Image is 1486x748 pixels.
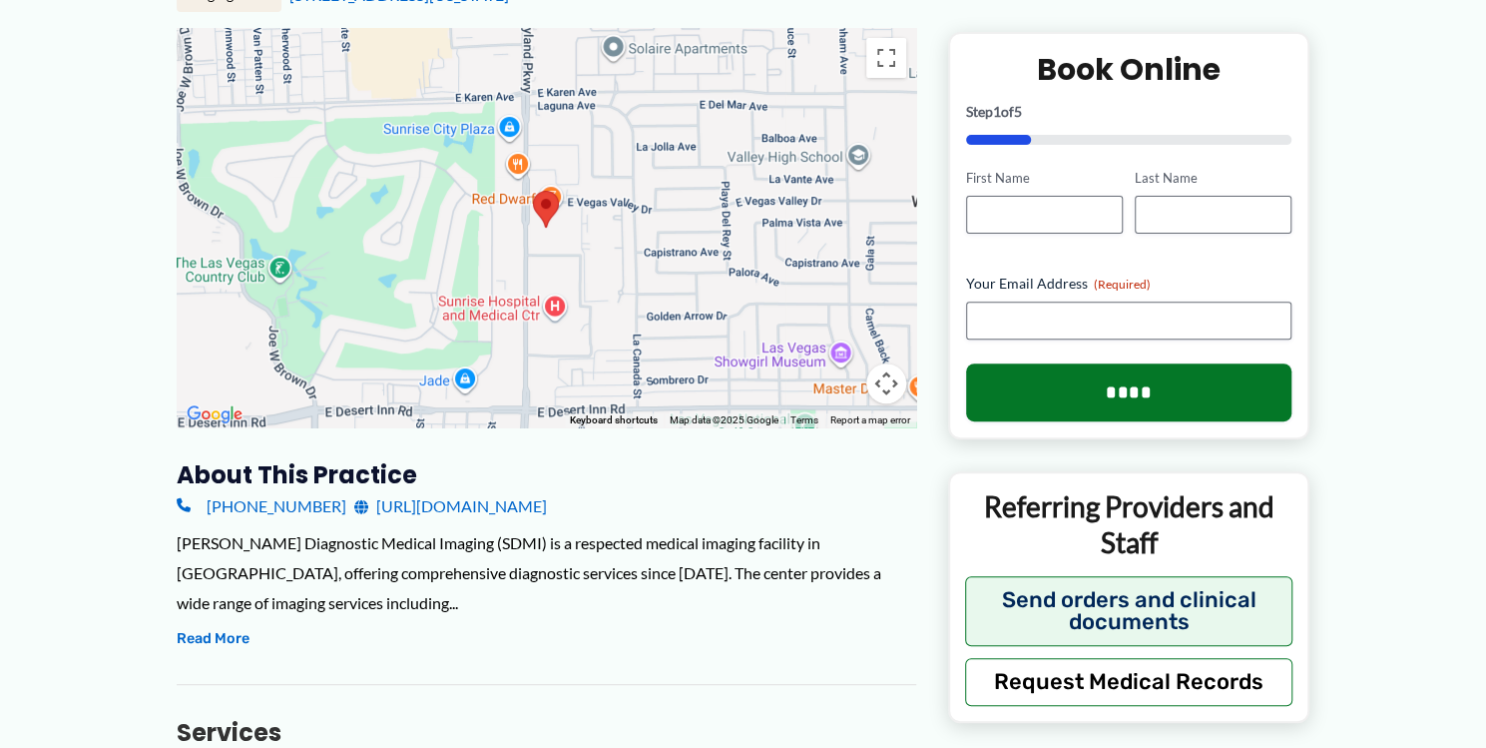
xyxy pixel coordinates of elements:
[830,414,910,425] a: Report a map error
[1014,103,1022,120] span: 5
[790,414,818,425] a: Terms (opens in new tab)
[354,491,547,521] a: [URL][DOMAIN_NAME]
[177,459,916,490] h3: About this practice
[966,274,1292,294] label: Your Email Address
[177,717,916,748] h3: Services
[866,364,906,403] button: Map camera controls
[1094,277,1151,292] span: (Required)
[670,414,778,425] span: Map data ©2025 Google
[182,401,248,427] a: Open this area in Google Maps (opens a new window)
[570,413,658,427] button: Keyboard shortcuts
[177,491,346,521] a: [PHONE_NUMBER]
[993,103,1001,120] span: 1
[966,105,1292,119] p: Step of
[966,169,1123,188] label: First Name
[177,528,916,617] div: [PERSON_NAME] Diagnostic Medical Imaging (SDMI) is a respected medical imaging facility in [GEOGR...
[866,38,906,78] button: Toggle fullscreen view
[965,488,1293,561] p: Referring Providers and Staff
[1135,169,1291,188] label: Last Name
[965,657,1293,705] button: Request Medical Records
[965,575,1293,645] button: Send orders and clinical documents
[966,50,1292,89] h2: Book Online
[177,627,249,651] button: Read More
[182,401,248,427] img: Google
